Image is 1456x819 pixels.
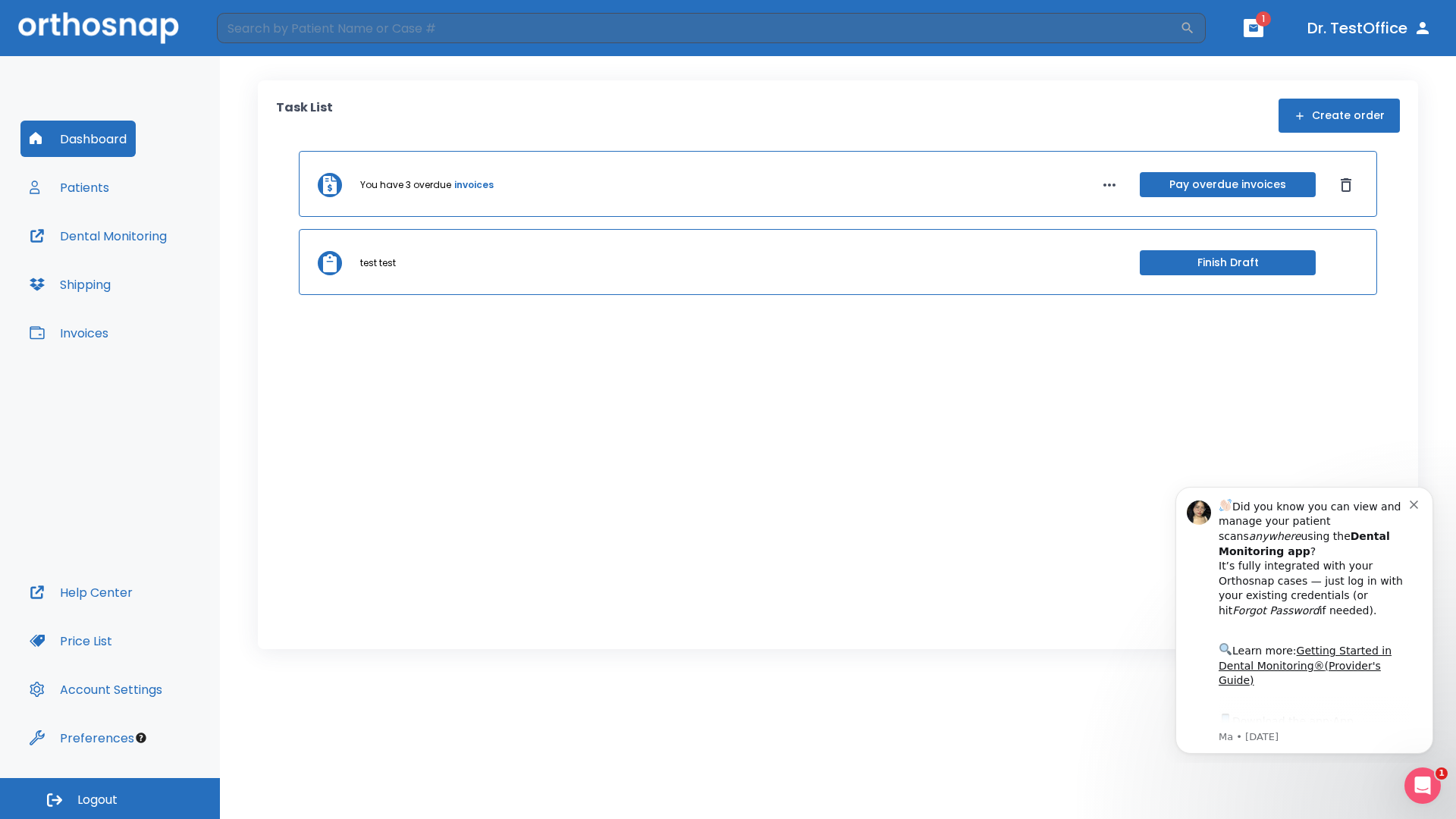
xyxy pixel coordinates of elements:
[454,178,494,192] a: invoices
[66,257,257,271] p: Message from Ma, sent 8w ago
[20,169,118,206] button: Patients
[20,671,171,708] button: Account Settings
[66,242,201,269] a: App Store
[20,315,118,351] button: Invoices
[20,266,120,303] button: Shipping
[1153,473,1456,763] iframe: Intercom notifications message
[257,24,269,36] button: Dismiss notification
[20,218,176,254] button: Dental Monitoring
[1404,767,1441,804] iframe: Intercom live chat
[20,623,121,659] button: Price List
[20,121,136,157] button: Dashboard
[276,99,333,133] p: Task List
[18,12,179,43] img: Orthosnap
[1140,172,1316,197] button: Pay overdue invoices
[1256,11,1271,27] span: 1
[20,720,143,756] button: Preferences
[1436,767,1448,780] span: 1
[20,574,142,610] button: Help Center
[360,256,396,270] p: test test
[134,731,148,745] div: Tooltip anchor
[1279,99,1400,133] button: Create order
[360,178,451,192] p: You have 3 overdue
[77,792,118,808] span: Logout
[217,13,1180,43] input: Search by Patient Name or Case #
[1334,173,1358,197] button: Dismiss
[1140,250,1316,275] button: Finish Draft
[66,238,257,315] div: Download the app: | ​ Let us know if you need help getting started!
[1301,14,1438,42] button: Dr. TestOffice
